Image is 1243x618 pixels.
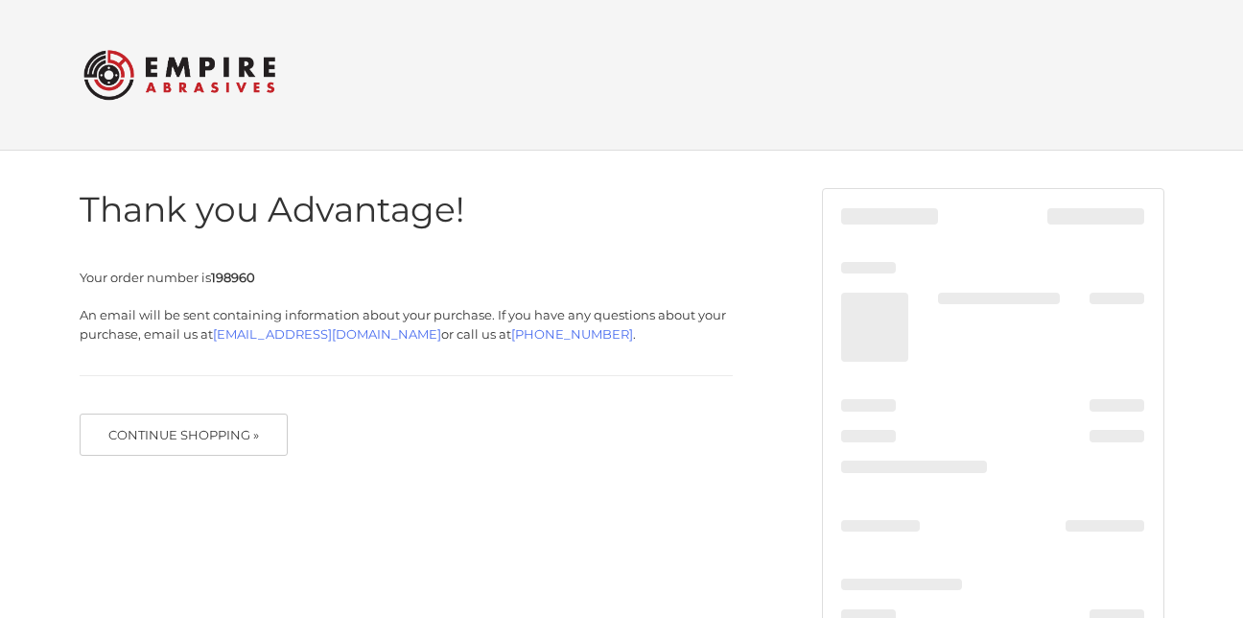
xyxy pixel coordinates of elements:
[83,37,275,112] img: Empire Abrasives
[213,326,441,342] a: [EMAIL_ADDRESS][DOMAIN_NAME]
[511,326,633,342] a: [PHONE_NUMBER]
[80,188,733,231] h1: Thank you Advantage!
[80,270,255,285] span: Your order number is
[80,307,726,342] span: An email will be sent containing information about your purchase. If you have any questions about...
[211,270,255,285] strong: 198960
[80,414,289,456] button: Continue Shopping »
